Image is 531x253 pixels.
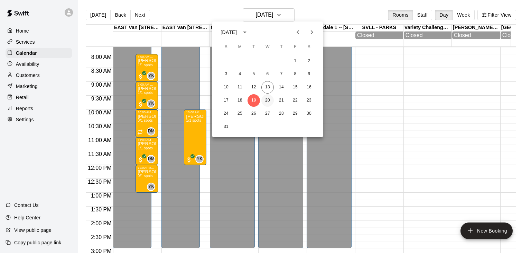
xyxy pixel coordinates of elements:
button: 5 [248,68,260,80]
button: 30 [303,107,315,120]
span: Thursday [275,40,288,54]
button: calendar view is open, switch to year view [239,26,251,38]
button: 13 [261,81,274,94]
button: 24 [220,107,232,120]
div: [DATE] [221,29,237,36]
button: 28 [275,107,288,120]
button: 20 [261,94,274,107]
button: 6 [261,68,274,80]
span: Wednesday [261,40,274,54]
button: 26 [248,107,260,120]
button: 29 [289,107,301,120]
button: 1 [289,55,301,67]
button: 25 [234,107,246,120]
button: 15 [289,81,301,94]
button: 12 [248,81,260,94]
button: 27 [261,107,274,120]
button: 9 [303,68,315,80]
button: 4 [234,68,246,80]
button: 19 [248,94,260,107]
button: 8 [289,68,301,80]
button: 17 [220,94,232,107]
button: 2 [303,55,315,67]
button: 16 [303,81,315,94]
button: 23 [303,94,315,107]
button: 21 [275,94,288,107]
button: 14 [275,81,288,94]
span: Sunday [220,40,232,54]
button: 31 [220,121,232,133]
span: Monday [234,40,246,54]
button: Next month [305,25,319,39]
span: Saturday [303,40,315,54]
span: Friday [289,40,301,54]
button: 7 [275,68,288,80]
button: 10 [220,81,232,94]
button: 3 [220,68,232,80]
button: 22 [289,94,301,107]
button: 18 [234,94,246,107]
span: Tuesday [248,40,260,54]
button: 11 [234,81,246,94]
button: Previous month [291,25,305,39]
